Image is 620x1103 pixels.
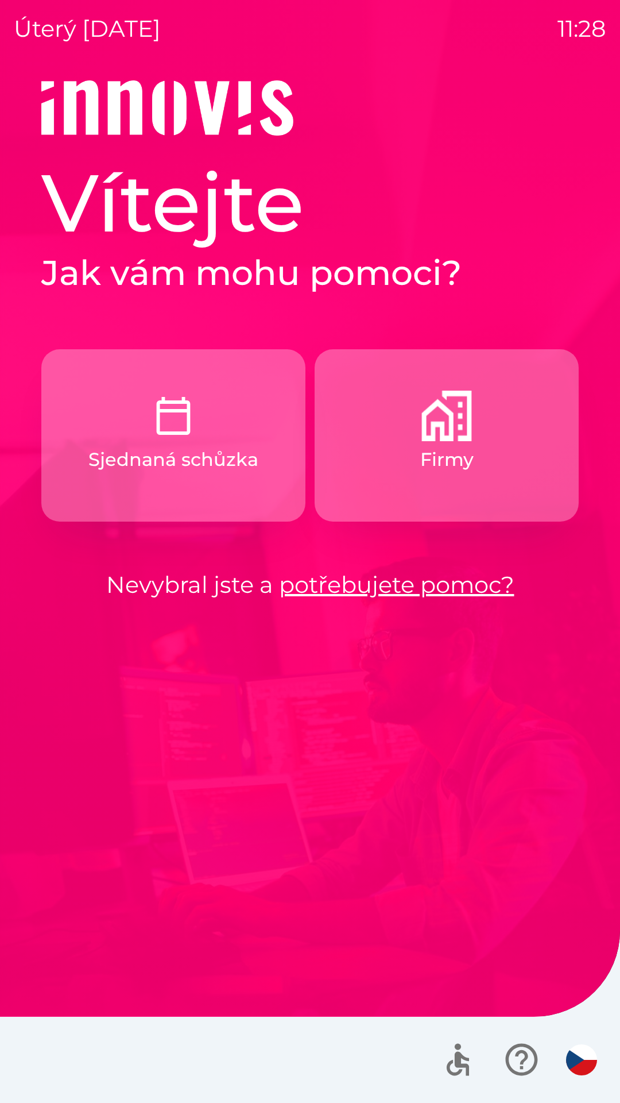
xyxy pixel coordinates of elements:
img: Logo [41,80,579,136]
button: Firmy [315,349,579,522]
h1: Vítejte [41,154,579,252]
p: 11:28 [557,11,606,46]
img: c9327dbc-1a48-4f3f-9883-117394bbe9e6.png [148,391,199,441]
button: Sjednaná schůzka [41,349,305,522]
img: cs flag [566,1044,597,1075]
p: Sjednaná schůzka [88,446,258,473]
h2: Jak vám mohu pomoci? [41,252,579,294]
p: Nevybral jste a [41,568,579,602]
a: potřebujete pomoc? [279,570,514,599]
img: 9a63d080-8abe-4a1b-b674-f4d7141fb94c.png [421,391,472,441]
p: úterý [DATE] [14,11,161,46]
p: Firmy [420,446,474,473]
